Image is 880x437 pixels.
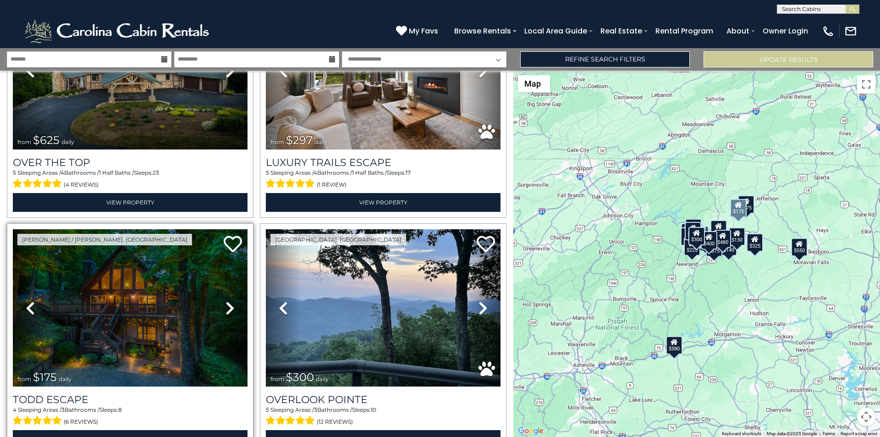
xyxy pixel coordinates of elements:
div: $400 [701,231,717,249]
span: daily [314,138,327,145]
div: $425 [685,221,701,240]
span: from [17,376,31,382]
a: Add to favorites [224,235,242,254]
span: (12 reviews) [317,416,353,428]
span: 3 [61,406,65,413]
a: Rental Program [651,23,718,39]
div: $550 [791,238,808,256]
span: (4 reviews) [64,179,99,191]
div: $125 [685,218,702,237]
div: $300 [688,227,705,245]
div: Sleeping Areas / Bathrooms / Sleeps: [13,169,247,191]
span: 5 [266,169,269,176]
span: $300 [286,371,314,384]
span: (1 review) [317,179,346,191]
span: 4 [13,406,16,413]
span: 4 [313,169,317,176]
span: Map [524,79,541,89]
img: thumbnail_168627805.jpeg [13,229,247,387]
img: phone-regular-white.png [822,25,835,38]
div: $580 [666,336,682,354]
button: Toggle fullscreen view [857,75,875,94]
span: $625 [33,133,60,147]
a: Real Estate [596,23,647,39]
span: Map data ©2025 Google [767,431,817,436]
div: $375 [706,238,722,256]
span: $175 [33,371,57,384]
span: 3 [314,406,317,413]
button: Map camera controls [857,408,875,426]
span: from [17,138,31,145]
a: About [722,23,754,39]
span: from [270,376,284,382]
a: Browse Rentals [450,23,516,39]
a: View Property [266,193,500,212]
span: from [270,138,284,145]
a: Open this area in Google Maps (opens a new window) [516,425,546,437]
a: Add to favorites [477,235,495,254]
div: $130 [729,227,745,246]
div: Sleeping Areas / Bathrooms / Sleeps: [13,406,247,428]
a: My Favs [396,25,440,37]
span: 23 [153,169,159,176]
div: $349 [710,220,727,238]
span: 8 [118,406,122,413]
button: Update Results [704,51,873,67]
span: $297 [286,133,313,147]
span: 10 [371,406,376,413]
button: Keyboard shortcuts [722,431,761,437]
a: View Property [13,193,247,212]
span: My Favs [409,25,438,37]
a: Over The Top [13,156,247,169]
a: Owner Login [758,23,813,39]
img: Google [516,425,546,437]
img: thumbnail_163278099.png [266,229,500,387]
div: $480 [715,229,731,248]
div: $175 [738,195,754,213]
a: Overlook Pointe [266,393,500,406]
span: 1 Half Baths / [352,169,387,176]
span: daily [61,138,74,145]
img: White-1-2.png [23,17,213,45]
a: Todd Escape [13,393,247,406]
div: $140 [720,237,737,255]
div: $225 [684,238,700,256]
span: (6 reviews) [64,416,98,428]
span: 1 Half Baths / [99,169,134,176]
a: Report a map error [841,431,877,436]
span: daily [316,376,329,382]
a: Terms [822,431,835,436]
a: Refine Search Filters [520,51,690,67]
a: Local Area Guide [520,23,592,39]
img: mail-regular-white.png [844,25,857,38]
a: Luxury Trails Escape [266,156,500,169]
span: 17 [406,169,411,176]
a: [GEOGRAPHIC_DATA], [GEOGRAPHIC_DATA] [270,234,406,245]
button: Change map style [518,75,550,92]
div: Sleeping Areas / Bathrooms / Sleeps: [266,169,500,191]
span: daily [59,376,71,382]
a: [PERSON_NAME] / [PERSON_NAME], [GEOGRAPHIC_DATA] [17,234,192,245]
span: 5 [13,169,16,176]
span: 5 [266,406,269,413]
div: $175 [730,199,747,217]
div: $230 [681,227,697,245]
div: Sleeping Areas / Bathrooms / Sleeps: [266,406,500,428]
div: $325 [747,233,763,252]
span: 4 [60,169,64,176]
